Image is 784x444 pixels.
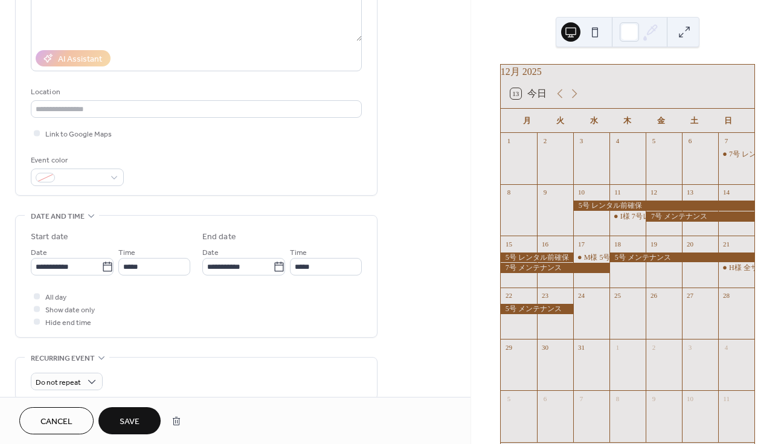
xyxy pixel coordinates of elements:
[31,154,121,167] div: Event color
[31,246,47,259] span: Date
[120,416,140,428] span: Save
[577,343,586,352] div: 31
[541,394,550,403] div: 6
[609,253,754,263] div: 5号 メンテナンス
[504,239,513,248] div: 15
[722,394,731,403] div: 11
[19,407,94,434] button: Cancel
[504,343,513,352] div: 29
[649,291,658,300] div: 26
[577,188,586,197] div: 10
[712,109,745,133] div: 日
[577,291,586,300] div: 24
[613,394,622,403] div: 8
[686,137,695,146] div: 6
[290,246,307,259] span: Time
[613,137,622,146] div: 4
[613,188,622,197] div: 11
[577,394,586,403] div: 7
[718,263,754,273] div: H様 全サイズ試着
[544,109,577,133] div: 火
[646,211,754,222] div: 7号 メンテナンス
[649,394,658,403] div: 9
[573,253,609,263] div: M様 5号レンタル
[98,407,161,434] button: Save
[504,137,513,146] div: 1
[686,188,695,197] div: 13
[118,246,135,259] span: Time
[45,128,112,141] span: Link to Google Maps
[504,394,513,403] div: 5
[577,239,586,248] div: 17
[45,304,95,317] span: Show date only
[613,343,622,352] div: 1
[510,109,544,133] div: 月
[722,239,731,248] div: 21
[541,137,550,146] div: 2
[686,291,695,300] div: 27
[501,304,573,314] div: 5号 メンテナンス
[36,376,81,390] span: Do not repeat
[541,239,550,248] div: 16
[613,291,622,300] div: 25
[45,291,66,304] span: All day
[31,352,95,365] span: Recurring event
[649,137,658,146] div: 5
[577,137,586,146] div: 3
[649,188,658,197] div: 12
[541,343,550,352] div: 30
[501,65,754,79] div: 12月 2025
[613,239,622,248] div: 18
[40,416,72,428] span: Cancel
[620,211,672,222] div: I様 7号レンタル
[686,343,695,352] div: 3
[686,394,695,403] div: 10
[718,149,754,159] div: 7号 レンタル前確保
[722,343,731,352] div: 4
[678,109,711,133] div: 土
[31,210,85,223] span: Date and time
[506,85,551,102] button: 13今日
[609,211,646,222] div: I様 7号レンタル
[686,239,695,248] div: 20
[541,188,550,197] div: 9
[649,239,658,248] div: 19
[504,188,513,197] div: 8
[504,291,513,300] div: 22
[722,188,731,197] div: 14
[584,253,640,263] div: M様 5号レンタル
[31,231,68,243] div: Start date
[45,317,91,329] span: Hide end time
[541,291,550,300] div: 23
[611,109,644,133] div: 木
[722,137,731,146] div: 7
[577,109,611,133] div: 水
[649,343,658,352] div: 2
[573,201,754,211] div: 5号 レンタル前確保
[202,231,236,243] div: End date
[644,109,678,133] div: 金
[31,86,359,98] div: Location
[501,263,609,273] div: 7号 メンテナンス
[501,253,573,263] div: 5号 レンタル前確保
[202,246,219,259] span: Date
[722,291,731,300] div: 28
